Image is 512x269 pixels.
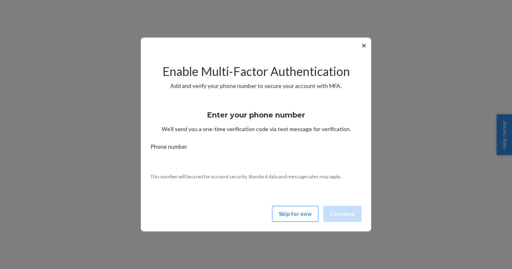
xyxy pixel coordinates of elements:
span: Phone number [150,143,187,154]
h2: Enable Multi-Factor Authentication [150,65,362,78]
button: Skip for now [272,206,318,222]
button: ✕ [360,41,368,50]
p: Add and verify your phone number to secure your account with MFA. [150,82,362,90]
button: Continue [323,206,362,222]
div: We’ll send you a one-time verification code via text message for verification. [150,104,362,133]
p: This number will be used for account security. Standard data and message rates may apply. [150,173,362,180]
h3: Enter your phone number [207,110,305,120]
